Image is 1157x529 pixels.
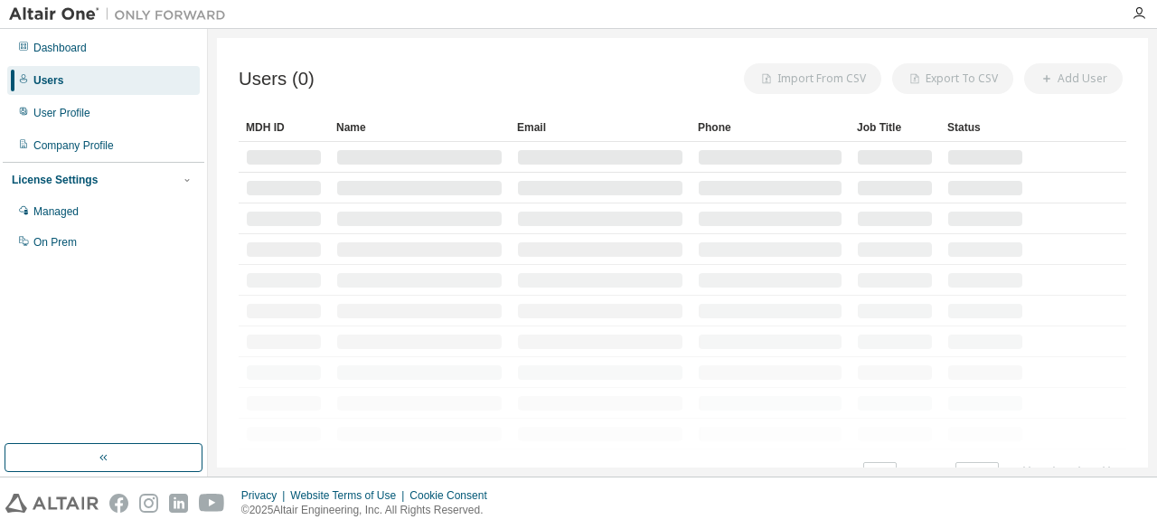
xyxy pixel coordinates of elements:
[33,41,87,55] div: Dashboard
[246,113,322,142] div: MDH ID
[947,113,1023,142] div: Status
[33,106,90,120] div: User Profile
[12,173,98,187] div: License Settings
[1024,63,1123,94] button: Add User
[139,494,158,513] img: instagram.svg
[33,235,77,250] div: On Prem
[290,488,409,503] div: Website Terms of Use
[5,494,99,513] img: altair_logo.svg
[913,462,999,486] span: Page n.
[169,494,188,513] img: linkedin.svg
[239,69,315,90] span: Users (0)
[785,462,897,486] span: Items per page
[698,113,842,142] div: Phone
[109,494,128,513] img: facebook.svg
[247,468,394,480] span: Showing entries 1 through 10 of 0
[868,467,892,481] button: 10
[857,113,933,142] div: Job Title
[517,113,683,142] div: Email
[744,63,881,94] button: Import From CSV
[336,113,503,142] div: Name
[409,488,497,503] div: Cookie Consent
[199,494,225,513] img: youtube.svg
[33,73,63,88] div: Users
[241,488,290,503] div: Privacy
[9,5,235,24] img: Altair One
[241,503,498,518] p: © 2025 Altair Engineering, Inc. All Rights Reserved.
[33,138,114,153] div: Company Profile
[892,63,1013,94] button: Export To CSV
[33,204,79,219] div: Managed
